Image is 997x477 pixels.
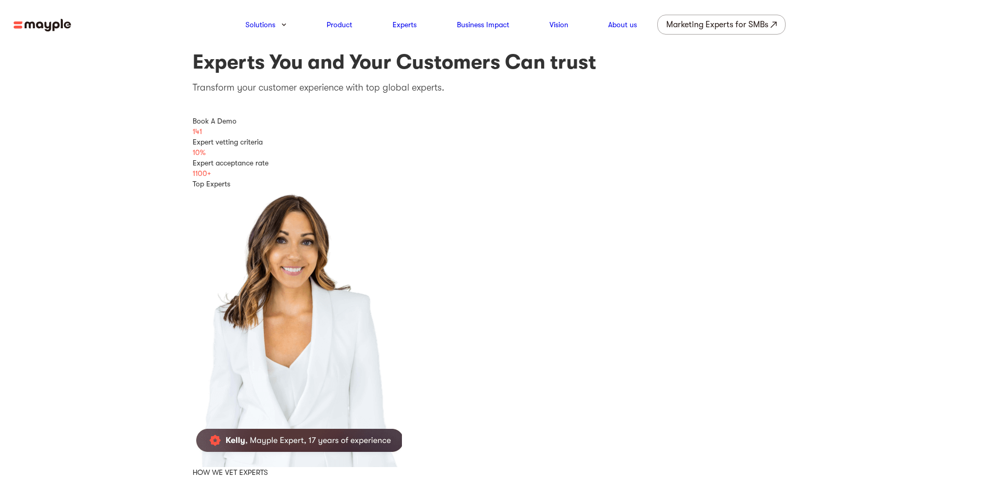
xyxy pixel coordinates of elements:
a: Business Impact [457,18,509,31]
div: Top Experts [193,179,805,189]
a: Marketing Experts for SMBs [657,15,786,35]
a: Solutions [245,18,275,31]
a: About us [608,18,637,31]
p: Transform your customer experience with top global experts. [193,81,805,95]
img: mayple-logo [14,19,71,32]
div: Expert vetting criteria [193,137,805,147]
div: Expert acceptance rate [193,158,805,168]
div: Marketing Experts for SMBs [666,17,768,32]
div: Book A Demo [193,116,805,126]
img: Mark Farias Mayple Expert [193,189,402,467]
div: 141 [193,126,805,137]
a: Product [327,18,352,31]
div: 10% [193,147,805,158]
div: 1100+ [193,168,805,179]
img: arrow-down [282,23,286,26]
a: Vision [550,18,568,31]
a: Experts [393,18,417,31]
h1: Experts You and Your Customers Can trust [193,49,805,75]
